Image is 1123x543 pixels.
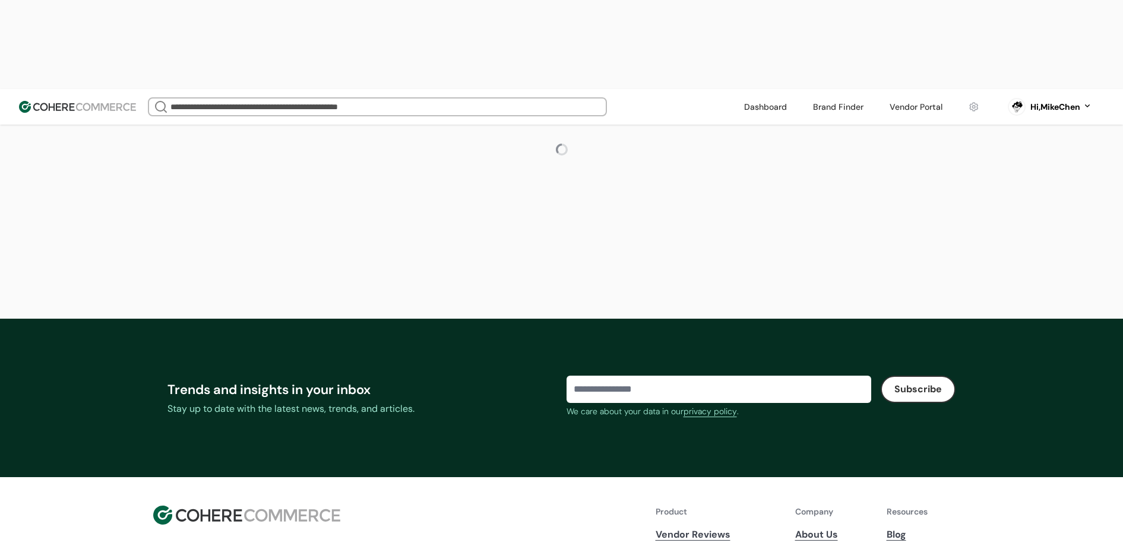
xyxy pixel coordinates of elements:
[656,528,783,542] a: Vendor Reviews
[167,380,557,399] div: Trends and insights in your inbox
[1030,101,1080,113] div: Hi, MikeChen
[167,402,557,416] div: Stay up to date with the latest news, trends, and articles.
[881,376,956,403] button: Subscribe
[887,506,970,518] p: Resources
[795,528,875,542] a: About Us
[795,506,875,518] p: Company
[684,405,737,418] a: privacy policy
[153,506,340,525] img: Cohere Logo
[19,101,136,113] img: Cohere Logo
[887,528,970,542] a: Blog
[567,406,684,417] span: We care about your data in our
[1030,101,1092,113] button: Hi,MikeChen
[1008,98,1026,116] svg: 0 percent
[737,406,739,417] span: .
[656,506,783,518] p: Product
